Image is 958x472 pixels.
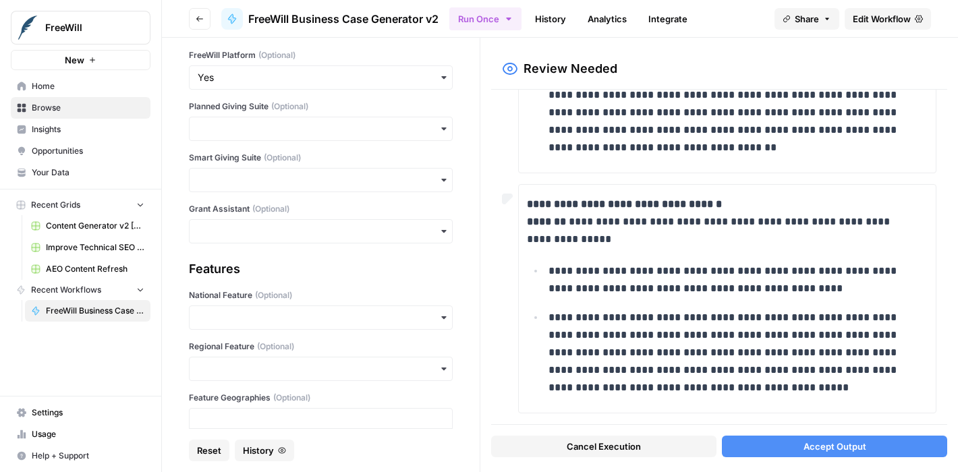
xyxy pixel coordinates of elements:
label: Regional Feature [189,341,453,353]
a: FreeWill Business Case Generator v2 [25,300,150,322]
span: Browse [32,102,144,114]
label: Grant Assistant [189,203,453,215]
a: Browse [11,97,150,119]
span: (Optional) [258,49,295,61]
a: Analytics [580,8,635,30]
label: Feature Geographies [189,392,453,404]
span: Improve Technical SEO for Page [46,241,144,254]
button: Cancel Execution [491,436,716,457]
span: (Optional) [273,392,310,404]
a: Home [11,76,150,97]
span: (Optional) [264,152,301,164]
button: Accept Output [722,436,947,457]
a: Edit Workflow [845,8,931,30]
span: Reset [197,444,221,457]
button: Recent Grids [11,195,150,215]
a: Insights [11,119,150,140]
button: History [235,440,294,461]
span: (Optional) [257,341,294,353]
span: Content Generator v2 [DRAFT] Test [46,220,144,232]
span: Help + Support [32,450,144,462]
span: FreeWill Business Case Generator v2 [46,305,144,317]
h2: Review Needed [524,59,617,78]
label: Planned Giving Suite [189,100,453,113]
a: Integrate [640,8,696,30]
span: Accept Output [804,440,866,453]
div: Features [189,260,453,278]
span: Opportunities [32,145,144,157]
span: Home [32,80,144,92]
a: AEO Content Refresh [25,258,150,280]
label: FreeWill Platform [189,49,453,61]
span: History [243,444,274,457]
button: Reset [189,440,229,461]
button: Recent Workflows [11,280,150,300]
a: Content Generator v2 [DRAFT] Test [25,215,150,237]
a: FreeWill Business Case Generator v2 [221,8,439,30]
span: Usage [32,428,144,440]
span: (Optional) [252,203,289,215]
span: Recent Grids [31,199,80,211]
button: Run Once [449,7,522,30]
a: Usage [11,423,150,445]
span: Settings [32,407,144,419]
span: FreeWill [45,21,127,34]
span: Recent Workflows [31,284,101,296]
span: (Optional) [271,100,308,113]
img: FreeWill Logo [16,16,40,40]
button: Workspace: FreeWill [11,11,150,45]
button: New [11,50,150,70]
span: Edit Workflow [853,12,911,26]
span: Share [795,12,819,26]
input: Yes [198,71,444,84]
span: Insights [32,123,144,136]
a: Improve Technical SEO for Page [25,237,150,258]
label: Smart Giving Suite [189,152,453,164]
a: Your Data [11,162,150,183]
button: Help + Support [11,445,150,467]
label: National Feature [189,289,453,301]
span: AEO Content Refresh [46,263,144,275]
a: History [527,8,574,30]
span: (Optional) [255,289,292,301]
span: Cancel Execution [567,440,641,453]
span: New [65,53,84,67]
a: Opportunities [11,140,150,162]
button: Share [774,8,839,30]
a: Settings [11,402,150,423]
span: Your Data [32,167,144,179]
span: FreeWill Business Case Generator v2 [248,11,439,27]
